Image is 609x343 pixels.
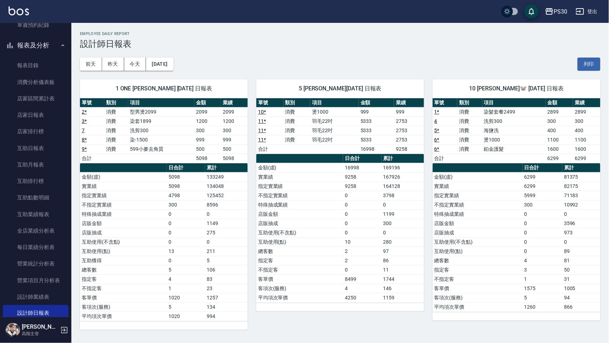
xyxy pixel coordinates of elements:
td: 店販抽成 [433,228,523,237]
td: 50 [562,265,600,274]
td: 4250 [343,293,381,302]
td: 0 [343,228,381,237]
td: 300 [546,116,573,126]
th: 項目 [128,98,194,108]
td: 300 [221,126,248,135]
td: 洗剪300 [128,126,194,135]
td: 5333 [359,116,394,126]
td: 994 [205,312,248,321]
td: 5098 [167,182,205,191]
td: 消費 [104,144,129,154]
td: 0 [382,200,424,209]
td: 134048 [205,182,248,191]
th: 累計 [205,163,248,173]
td: 999 [394,107,424,116]
a: 營業統計分析表 [3,255,69,272]
td: 5 [167,302,205,312]
td: 1020 [167,293,205,302]
td: 合計 [433,154,457,163]
table: a dense table [433,163,600,312]
td: 0 [382,228,424,237]
td: 146 [382,284,424,293]
td: 1260 [523,302,562,312]
td: 9258 [343,172,381,182]
td: 指定實業績 [256,182,343,191]
td: 店販金額 [80,219,167,228]
a: 每日業績分析表 [3,239,69,255]
th: 金額 [546,98,573,108]
span: 5 [PERSON_NAME][DATE] 日報表 [265,85,416,92]
td: 0 [343,200,381,209]
td: 866 [562,302,600,312]
td: 互助使用(不含點) [80,237,167,247]
td: 16998 [359,144,394,154]
table: a dense table [256,98,424,154]
th: 日合計 [523,163,562,173]
td: 消費 [283,116,311,126]
td: 店販金額 [256,209,343,219]
td: 0 [523,219,562,228]
th: 累計 [382,154,424,163]
td: 2099 [195,107,221,116]
td: 消費 [457,107,482,116]
td: 86 [382,256,424,265]
th: 類別 [283,98,311,108]
td: 97 [382,247,424,256]
td: 1600 [546,144,573,154]
td: 互助使用(點) [433,247,523,256]
a: 設計師業績表 [3,289,69,305]
td: 鉑金護髮 [482,144,546,154]
td: 互助使用(點) [80,247,167,256]
th: 單號 [433,98,457,108]
th: 項目 [482,98,546,108]
a: 設計師日報表 [3,305,69,322]
td: 1575 [523,284,562,293]
th: 日合計 [167,163,205,173]
a: 報表目錄 [3,57,69,74]
td: 0 [343,219,381,228]
td: 互助使用(不含點) [256,228,343,237]
a: 互助業績報表 [3,206,69,223]
td: 5098 [167,172,205,182]
td: 4 [523,256,562,265]
h5: [PERSON_NAME] [22,323,58,330]
td: 客項次(服務) [433,293,523,302]
td: 總客數 [433,256,523,265]
td: 5 [523,293,562,302]
td: 5333 [359,135,394,144]
td: 0 [523,228,562,237]
th: 業績 [394,98,424,108]
td: 染髮套餐2499 [482,107,546,116]
td: 2099 [221,107,248,116]
th: 業績 [573,98,600,108]
td: 互助獲得 [80,256,167,265]
td: 8499 [343,274,381,284]
td: 羽毛22吋 [310,116,358,126]
td: 4798 [167,191,205,200]
h2: Employee Daily Report [80,31,600,36]
th: 項目 [310,98,358,108]
td: 5 [205,256,248,265]
td: 消費 [104,126,129,135]
td: 0 [343,209,381,219]
td: 1100 [546,135,573,144]
td: 店販抽成 [80,228,167,237]
td: 不指定客 [433,274,523,284]
a: 消費分析儀表板 [3,74,69,90]
h3: 設計師日報表 [80,39,600,49]
td: 實業績 [80,182,167,191]
td: 31 [562,274,600,284]
td: 1199 [382,209,424,219]
td: 0 [167,219,205,228]
a: 店家日報表 [3,107,69,123]
td: 指定客 [80,274,167,284]
td: 客單價 [80,293,167,302]
td: 燙1000 [482,135,546,144]
td: 消費 [457,126,482,135]
a: 互助月報表 [3,156,69,173]
td: 1 [167,284,205,293]
td: 1020 [167,312,205,321]
td: 2899 [546,107,573,116]
td: 特殊抽成業績 [80,209,167,219]
td: 0 [343,191,381,200]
